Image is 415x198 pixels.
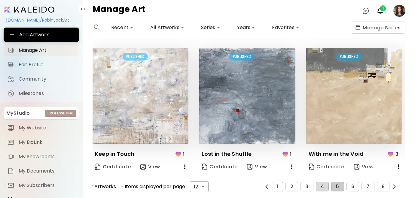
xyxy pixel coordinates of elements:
span: Community [19,76,75,82]
p: 1 [290,150,291,158]
button: 6 [346,182,359,191]
p: Lost in the Shuffle [202,150,252,158]
button: favorites1 [173,149,188,160]
span: Certificate [95,164,131,170]
span: 1 [380,5,386,11]
button: favorites1 [280,149,295,160]
h6: Professional [47,111,74,116]
span: 6 [351,184,354,189]
a: CertificateCertificate [306,161,347,173]
img: Milestones icon [7,90,14,97]
img: bellIcon [377,7,384,14]
div: 12 [190,181,209,192]
div: Series [199,23,223,32]
img: Community icon [7,75,14,83]
p: Keep in Touch [95,150,134,158]
div: All Artworks [148,23,187,32]
img: Manage Art icon [7,47,14,54]
img: prev [264,185,269,189]
span: Edit Profile [19,62,75,68]
div: Favorites [270,23,301,32]
span: Manage Art [19,47,75,53]
img: favorites [282,150,289,158]
span: My BioLink [19,139,75,145]
img: item [7,124,14,132]
div: [DOMAIN_NAME]/RobinJackArt [4,15,79,25]
button: 4 [316,182,329,191]
div: PUBLISHED [336,53,362,61]
span: - Items displayed per page [121,184,185,189]
img: Certificate [309,164,314,170]
img: favorites [387,150,394,158]
img: view-art [247,164,252,170]
a: CertificateCertificate [93,161,133,173]
a: CertificateCertificate [199,161,240,173]
span: 1 [276,184,278,189]
a: itemMy Documents [4,165,79,177]
img: item [7,182,14,189]
button: prev [263,183,270,191]
span: 12 Artworks [89,184,116,189]
img: view-art [140,164,146,170]
button: bellIcon1 [375,6,386,16]
p: MyStudio [6,110,30,117]
span: My Showrooms [19,154,75,160]
img: thumbnail [306,48,402,143]
div: PUBLISHED [123,53,148,61]
span: Manage Series [355,25,401,31]
span: My Website [19,125,75,131]
span: Certificate [309,164,344,170]
button: 5 [331,182,344,191]
button: prev [391,183,398,191]
span: Add Artwork [8,31,74,38]
button: 8 [377,182,389,191]
span: View [247,164,267,170]
a: itemMy Website [4,122,79,134]
img: Edit Profile icon [7,61,14,68]
button: 7 [362,182,374,191]
button: Add Artwork [4,28,79,42]
img: chatIcon [362,7,369,14]
div: Recent [109,23,136,32]
a: itemMy Showrooms [4,151,79,163]
span: View [354,164,374,170]
span: View [140,164,160,170]
button: 1 [272,182,283,191]
span: My Subscribers [19,182,75,188]
img: collections [355,25,360,30]
img: search [94,25,100,31]
button: view-artView [138,161,163,173]
button: collectionsManage Series [351,22,405,34]
span: Milestones [19,90,75,96]
button: view-artView [245,161,269,173]
span: 2 [290,184,293,189]
img: Certificate [95,164,100,170]
a: Edit Profile iconEdit Profile [4,59,79,71]
a: Manage Art iconManage Art [4,44,79,56]
a: completeMilestones iconMilestones [4,87,79,99]
p: 3 [395,150,398,158]
img: favorites [175,150,182,158]
img: thumbnail [199,48,295,143]
p: With me in the Void [309,150,364,158]
button: view-artView [352,161,376,173]
a: itemMy Subscribers [4,179,79,191]
div: Years [235,23,258,32]
button: 2 [285,182,298,191]
span: 4 [321,184,324,189]
button: 3 [301,182,313,191]
span: 5 [336,184,339,189]
h4: Manage Art [93,5,145,17]
a: Community iconCommunity [4,73,79,85]
img: prev [392,185,397,189]
span: 7 [366,184,369,189]
span: Certificate [202,164,237,170]
img: item [7,153,14,160]
button: favorites3 [386,149,402,160]
button: search [93,22,102,34]
a: itemMy BioLink [4,136,79,148]
img: item [7,139,14,146]
p: 1 [183,150,185,158]
div: PUBLISHED [229,53,255,61]
span: 8 [382,184,385,189]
